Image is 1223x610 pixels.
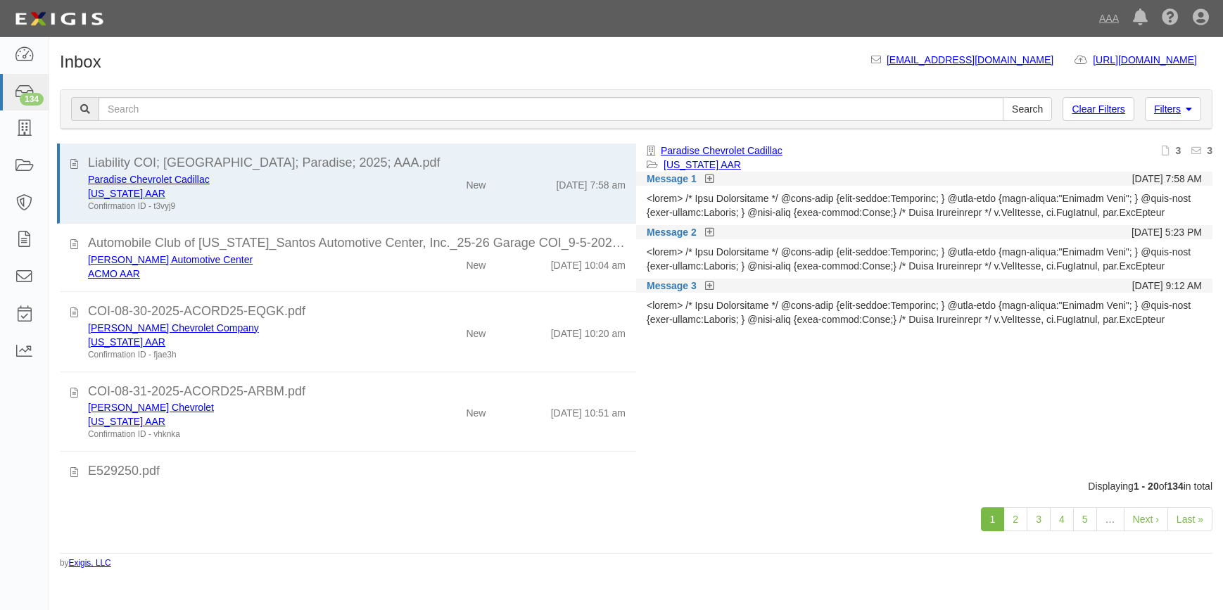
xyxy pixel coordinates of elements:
[636,279,1212,293] div: Message 3 [DATE] 9:12 AM
[1063,97,1134,121] a: Clear Filters
[1092,4,1126,32] a: AAA
[647,279,697,293] a: Message 3
[636,225,1212,239] div: Message 2 [DATE] 5:23 PM
[88,349,393,361] div: Confirmation ID - fjae3h
[88,335,393,349] div: New Mexico AAR
[88,400,393,414] div: Edwards Chevrolet
[1050,507,1074,531] a: 4
[88,428,393,440] div: Confirmation ID - vhknka
[556,172,626,192] div: [DATE] 7:58 am
[88,188,165,199] a: [US_STATE] AAR
[1132,172,1202,186] div: [DATE] 7:58 AM
[551,253,626,272] div: [DATE] 10:04 am
[49,479,1223,493] div: Displaying of in total
[1096,507,1124,531] a: …
[647,225,697,239] a: Message 2
[20,93,44,106] div: 134
[466,321,486,341] div: New
[88,253,393,267] div: Santos Automotive Center
[69,558,111,568] a: Exigis, LLC
[88,174,210,185] a: Paradise Chevrolet Cadillac
[88,267,393,281] div: ACMO AAR
[1145,97,1201,121] a: Filters
[1175,145,1181,156] b: 3
[1162,10,1179,27] i: Help Center - Complianz
[88,303,626,321] div: COI-08-30-2025-ACORD25-EQGK.pdf
[647,172,697,186] a: Message 1
[1003,97,1052,121] input: Search
[88,186,393,201] div: California AAR
[647,298,1202,326] div: <lorem> /* Ipsu Dolorsitame */ @cons-adip {elit-seddoe:Temporinc; } @utla-etdo {magn-aliqua:"Enim...
[551,400,626,420] div: [DATE] 10:51 am
[661,145,782,156] a: Paradise Chevrolet Cadillac
[88,172,393,186] div: Paradise Chevrolet Cadillac
[88,254,253,265] a: [PERSON_NAME] Automotive Center
[1167,507,1212,531] a: Last »
[1132,279,1202,293] div: [DATE] 9:12 AM
[636,172,1212,186] div: Message 1 [DATE] 7:58 AM
[1167,481,1183,492] b: 134
[466,400,486,420] div: New
[1003,507,1027,531] a: 2
[88,414,393,428] div: Alabama AAR
[88,154,626,172] div: Liability COI; CA; Paradise; 2025; AAA.pdf
[981,507,1005,531] a: 1
[88,322,259,333] a: [PERSON_NAME] Chevrolet Company
[88,321,393,335] div: Galles Chevrolet Company
[88,383,626,401] div: COI-08-31-2025-ACORD25-ARBM.pdf
[1124,507,1168,531] a: Next ›
[88,416,165,427] a: [US_STATE] AAR
[88,462,626,481] div: E529250.pdf
[466,253,486,272] div: New
[60,557,111,569] small: by
[664,159,741,170] a: [US_STATE] AAR
[88,402,214,413] a: [PERSON_NAME] Chevrolet
[88,201,393,212] div: Confirmation ID - t3vyj9
[887,54,1053,65] a: [EMAIL_ADDRESS][DOMAIN_NAME]
[466,172,486,192] div: New
[88,268,140,279] a: ACMO AAR
[551,321,626,341] div: [DATE] 10:20 am
[1073,507,1097,531] a: 5
[88,336,165,348] a: [US_STATE] AAR
[11,6,108,32] img: logo-5460c22ac91f19d4615b14bd174203de0afe785f0fc80cf4dbbc73dc1793850b.png
[1132,225,1202,239] div: [DATE] 5:23 PM
[1027,507,1051,531] a: 3
[99,97,1003,121] input: Search
[647,191,1202,220] div: <lorem> /* Ipsu Dolorsitame */ @cons-adip {elit-seddoe:Temporinc; } @utla-etdo {magn-aliqua:"Enim...
[1134,481,1159,492] b: 1 - 20
[60,53,101,71] h1: Inbox
[647,245,1202,273] div: <lorem> /* Ipsu Dolorsitame */ @cons-adip {elit-seddoe:Temporinc; } @utla-etdo {magn-aliqua:"Enim...
[88,234,626,253] div: Automobile Club of Missouri_Santos Automotive Center, Inc._25-26 Garage COI_9-5-2025_731460955.pdf
[1207,145,1212,156] b: 3
[1093,54,1212,65] a: [URL][DOMAIN_NAME]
